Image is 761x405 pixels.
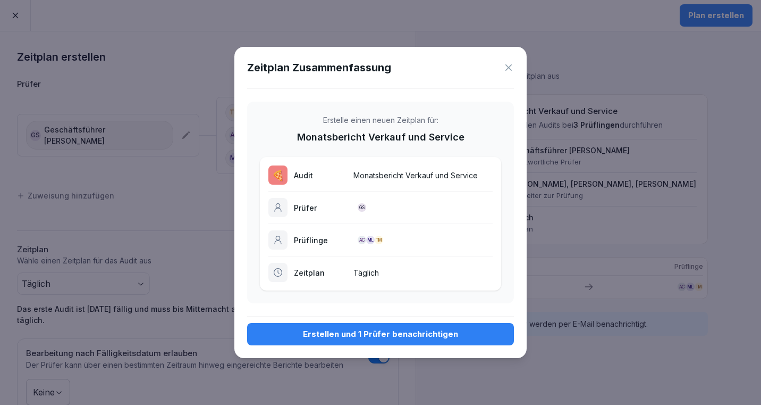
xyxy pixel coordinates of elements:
p: Erstelle einen neuen Zeitplan für: [323,114,438,126]
p: Täglich [353,267,493,278]
h1: Zeitplan Zusammenfassung [247,60,391,76]
p: Prüfer [294,202,347,213]
p: Monatsbericht Verkauf und Service [353,170,493,181]
div: ML [366,236,375,244]
p: Zeitplan [294,267,347,278]
p: 🍕 [272,168,284,183]
div: AC [358,236,366,244]
div: Erstellen und 1 Prüfer benachrichtigen [256,328,505,340]
p: Audit [294,170,347,181]
p: Monatsbericht Verkauf und Service [297,130,464,144]
button: Erstellen und 1 Prüfer benachrichtigen [247,323,514,345]
div: GS [358,203,366,212]
p: Prüflinge [294,235,347,246]
div: TM [375,236,383,244]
